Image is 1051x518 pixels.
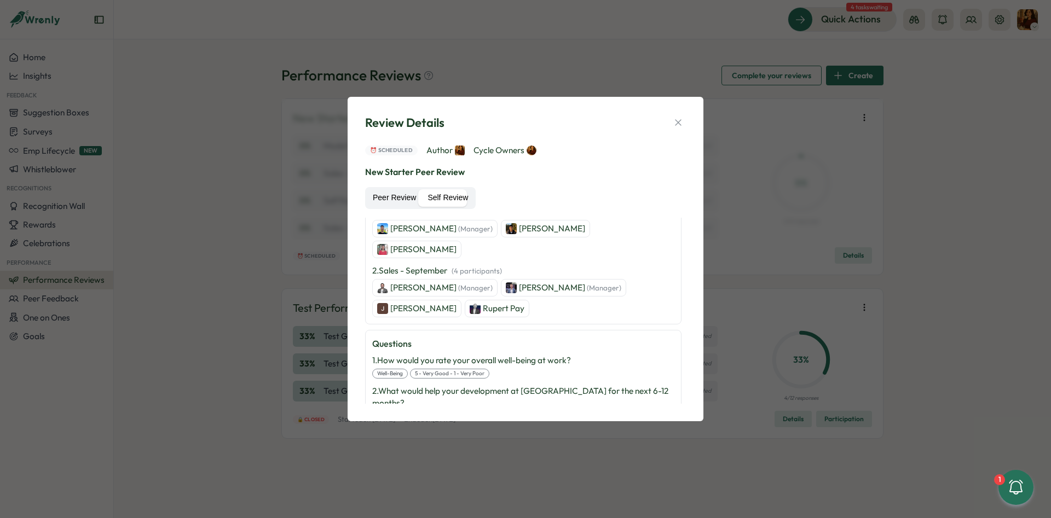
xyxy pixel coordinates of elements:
[458,283,493,292] span: (Manager)
[998,470,1033,505] button: 1
[372,385,674,409] p: 2 . What would help your development at [GEOGRAPHIC_DATA] for the next 6-12 months?
[587,283,621,292] span: (Manager)
[365,165,686,179] p: New Starter Peer Review
[370,146,413,155] span: ⏰ Scheduled
[506,223,517,234] img: Jerome Samir
[365,114,444,131] span: Review Details
[426,144,465,156] span: Author
[483,302,524,315] p: Rupert Pay
[519,223,585,235] p: [PERSON_NAME]
[994,474,1005,485] div: 1
[372,337,674,351] p: Questions
[372,220,498,237] a: Joseph Kang[PERSON_NAME] (Manager)
[372,241,461,258] a: Pujam Janghel[PERSON_NAME]
[452,266,502,275] span: ( 4 participants )
[390,243,457,255] p: [PERSON_NAME]
[367,189,421,207] label: Peer Review
[377,223,388,234] img: Joseph Kang
[506,282,517,293] img: Shane Treeves
[470,303,481,314] img: Rupert Pay
[377,282,388,293] img: Mark Tovbis
[501,279,626,296] a: Shane Treeves[PERSON_NAME] (Manager)
[527,145,536,155] img: Barbs
[465,300,529,317] a: Rupert PayRupert Pay
[519,282,621,294] p: [PERSON_NAME]
[372,354,571,366] p: 1 . How would you rate your overall well-being at work?
[377,303,388,314] img: Jonathan Betts
[410,369,489,379] div: 5 - Very Good - 1 - Very Poor
[372,369,408,379] div: Well-being
[501,220,590,237] a: Jerome Samir[PERSON_NAME]
[372,279,498,296] a: Mark Tovbis[PERSON_NAME] (Manager)
[372,300,461,317] a: Jonathan Betts[PERSON_NAME]
[422,189,473,207] label: Self Review
[458,224,493,233] span: (Manager)
[372,265,502,277] p: 2 . Sales - September
[390,302,457,315] p: [PERSON_NAME]
[390,282,493,294] p: [PERSON_NAME]
[377,244,388,255] img: Pujam Janghel
[390,223,493,235] p: [PERSON_NAME]
[455,145,465,155] img: Barbs
[473,144,536,156] span: Cycle Owners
